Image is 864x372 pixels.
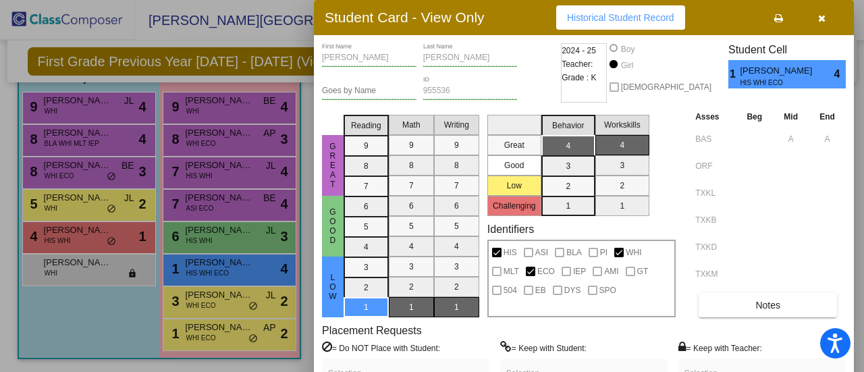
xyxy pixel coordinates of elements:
[504,244,517,261] span: HIS
[535,244,548,261] span: ASI
[504,263,519,280] span: MLT
[637,263,649,280] span: GT
[809,109,846,124] th: End
[562,57,593,71] span: Teacher:
[556,5,685,30] button: Historical Student Record
[562,44,596,57] span: 2024 - 25
[755,300,780,311] span: Notes
[626,244,641,261] span: WHI
[535,282,546,298] span: EB
[567,12,674,23] span: Historical Student Record
[325,9,485,26] h3: Student Card - View Only
[773,109,809,124] th: Mid
[620,43,635,55] div: Boy
[695,183,732,203] input: assessment
[620,59,634,72] div: Girl
[834,66,846,82] span: 4
[695,156,732,176] input: assessment
[736,109,773,124] th: Beg
[695,237,732,257] input: assessment
[740,64,815,78] span: [PERSON_NAME]
[695,129,732,149] input: assessment
[500,341,587,354] label: = Keep with Student:
[621,79,711,95] span: [DEMOGRAPHIC_DATA]
[695,210,732,230] input: assessment
[678,341,762,354] label: = Keep with Teacher:
[599,282,616,298] span: SPO
[504,282,517,298] span: 504
[740,78,805,88] span: HIS WHI ECO
[573,263,586,280] span: IEP
[423,86,518,96] input: Enter ID
[566,244,582,261] span: BLA
[728,43,846,56] h3: Student Cell
[327,142,339,189] span: Great
[564,282,581,298] span: DYS
[327,207,339,245] span: Good
[537,263,555,280] span: ECO
[322,86,416,96] input: goes by name
[487,223,534,236] label: Identifiers
[600,244,607,261] span: PI
[692,109,736,124] th: Asses
[728,66,740,82] span: 1
[699,293,837,317] button: Notes
[327,273,339,301] span: Low
[322,341,440,354] label: = Do NOT Place with Student:
[562,71,596,84] span: Grade : K
[695,264,732,284] input: assessment
[604,263,618,280] span: AMI
[322,324,422,337] label: Placement Requests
